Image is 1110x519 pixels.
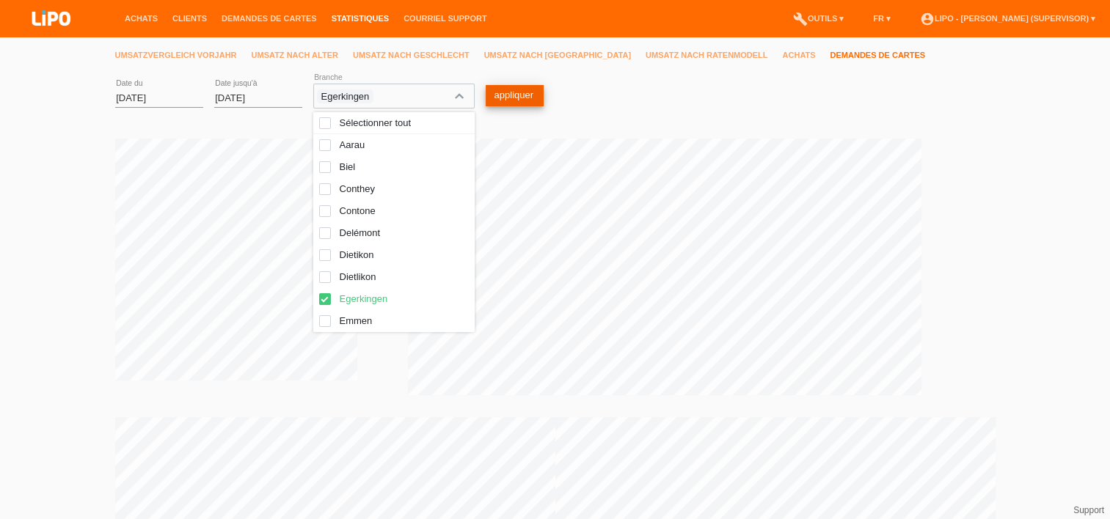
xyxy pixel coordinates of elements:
a: Umsatz nach Geschlecht [353,51,484,59]
a: FR ▾ [866,14,898,23]
a: Umsatz nach Ratenmodell [646,51,782,59]
a: account_circleLIPO - [PERSON_NAME] (Supervisor) ▾ [913,14,1103,23]
a: Achats [117,14,165,23]
span: Emmen [340,314,469,328]
span: Dietikon [340,248,469,262]
span: Dietlikon [340,270,469,284]
a: Umsatz nach Alter [252,51,353,59]
span: Contone [340,204,469,218]
a: Support [1073,505,1104,515]
span: Aarau [340,138,469,152]
i: account_circle [920,12,935,26]
span: Conthey [340,182,469,196]
span: Sélectionner tout [340,116,469,130]
a: LIPO pay [15,30,88,41]
a: Demandes de cartes [830,51,940,59]
a: Achats [782,51,830,59]
a: Umsatzvergleich Vorjahr [115,51,252,59]
a: Statistiques [324,14,396,23]
span: Delémont [340,226,469,240]
a: appliquer [486,85,544,106]
a: Courriel Support [396,14,494,23]
i: build [793,12,808,26]
span: Biel [340,160,469,174]
a: Umsatz nach [GEOGRAPHIC_DATA] [484,51,646,59]
a: buildOutils ▾ [786,14,851,23]
span: Egerkingen [340,292,469,306]
a: Clients [165,14,214,23]
a: Demandes de cartes [214,14,324,23]
span: Egerkingen [317,89,374,103]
